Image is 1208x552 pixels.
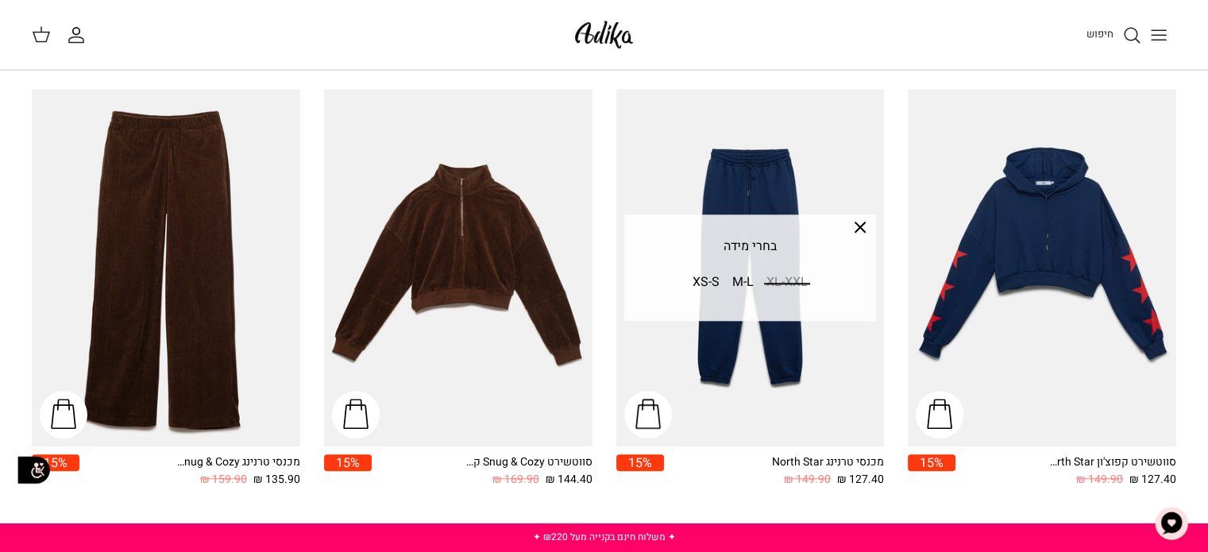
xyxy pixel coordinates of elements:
a: חיפוש [1086,25,1141,44]
span: חיפוש [1086,26,1113,41]
span: 169.90 ₪ [492,471,539,488]
a: סווטשירט Snug & Cozy קרופ [324,89,592,446]
span: 15% [908,454,955,471]
span: 149.90 ₪ [1076,471,1123,488]
span: 127.40 ₪ [837,471,884,488]
a: סווטשירט קפוצ'ון North Star אוברסייז [908,89,1176,446]
div: מכנסי טרנינג Snug & Cozy גזרה משוחררת [173,454,300,471]
a: מכנסי טרנינג North Star 127.40 ₪ 149.90 ₪ [664,454,885,488]
a: מכנסי טרנינג Snug & Cozy גזרה משוחררת [32,89,300,446]
a: 15% [324,454,372,488]
span: 144.40 ₪ [546,471,592,488]
span: 127.40 ₪ [1129,471,1176,488]
a: סווטשירט Snug & Cozy קרופ 144.40 ₪ 169.90 ₪ [372,454,592,488]
img: Adika IL [570,16,638,53]
p: XL-XXL [764,270,810,296]
span: 135.90 ₪ [253,471,300,488]
div: מכנסי טרנינג North Star [757,454,884,471]
span: 159.90 ₪ [200,471,247,488]
a: 15% [616,454,664,488]
img: accessibility_icon02.svg [12,448,56,492]
div: סווטשירט קפוצ'ון North Star אוברסייז [1049,454,1176,471]
span: 15% [616,454,664,471]
a: החשבון שלי [67,25,92,44]
a: ✦ משלוח חינם בקנייה מעל ₪220 ✦ [532,530,675,544]
span: 149.90 ₪ [784,471,831,488]
a: סווטשירט קפוצ'ון North Star אוברסייז 127.40 ₪ 149.90 ₪ [955,454,1176,488]
p: XS-S [690,270,722,296]
p: בחרי מידה [627,237,874,257]
button: צ'אט [1148,500,1195,547]
a: מכנסי טרנינג North Star [616,89,885,446]
button: Toggle menu [1141,17,1176,52]
a: 15% [908,454,955,488]
div: סווטשירט Snug & Cozy קרופ [465,454,592,471]
span: 15% [324,454,372,471]
p: M-L [730,270,756,296]
a: מכנסי טרנינג Snug & Cozy גזרה משוחררת 135.90 ₪ 159.90 ₪ [79,454,300,488]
